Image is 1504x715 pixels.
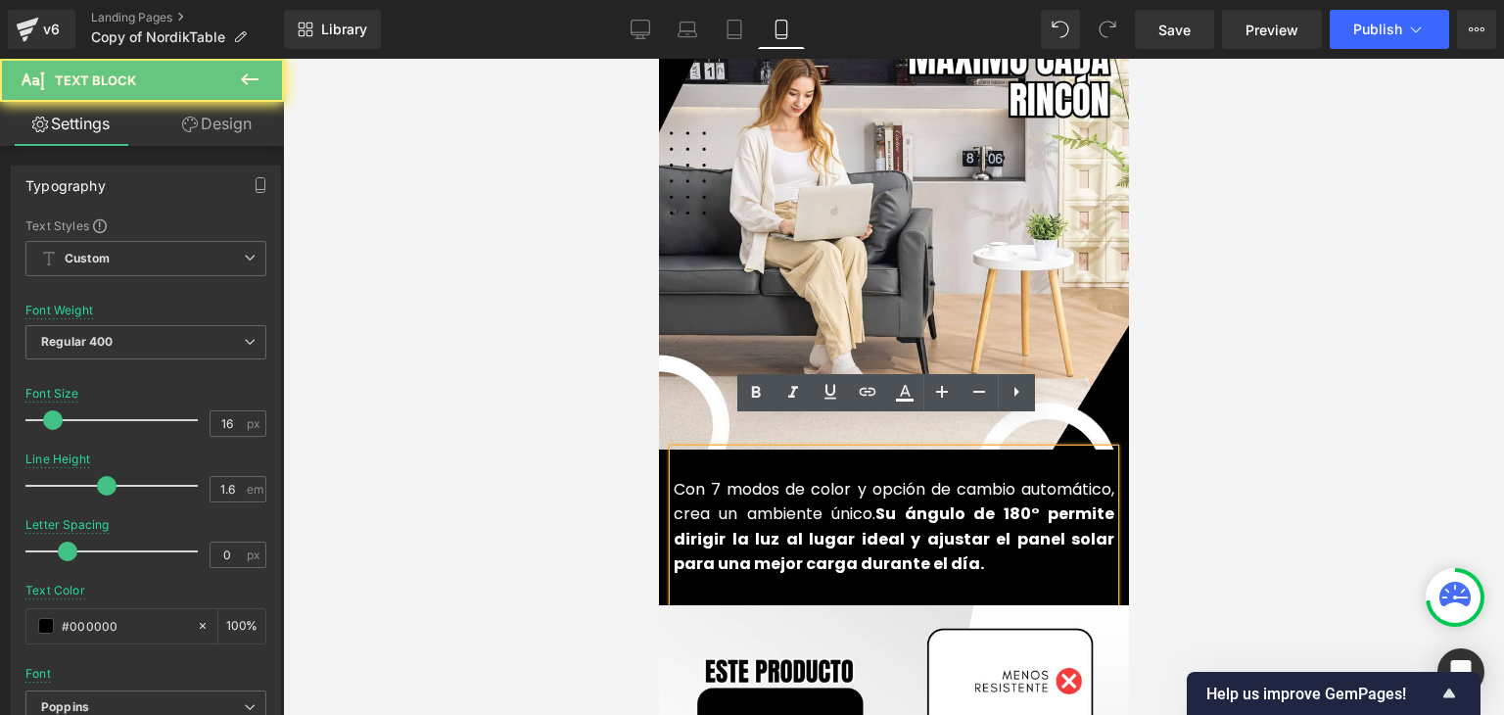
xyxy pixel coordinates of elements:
[1206,685,1437,703] span: Help us improve GemPages!
[664,10,711,49] a: Laptop
[1330,10,1449,49] button: Publish
[25,518,110,532] div: Letter Spacing
[711,10,758,49] a: Tablet
[1437,648,1484,695] div: Open Intercom Messenger
[1353,22,1402,37] span: Publish
[247,483,263,496] span: em
[25,453,90,466] div: Line Height
[1088,10,1127,49] button: Redo
[25,304,93,317] div: Font Weight
[1041,10,1080,49] button: Undo
[62,615,187,637] input: Color
[25,667,51,681] div: Font
[25,167,106,194] div: Typography
[1457,10,1496,49] button: More
[65,251,110,267] b: Custom
[15,444,455,516] strong: Su ángulo de 180° permite dirigir la luz al lugar ideal y ajustar el panel solar para una mejor c...
[25,584,85,597] div: Text Color
[247,548,263,561] span: px
[1158,20,1191,40] span: Save
[25,387,79,401] div: Font Size
[25,217,266,233] div: Text Styles
[41,334,114,349] b: Regular 400
[55,72,136,88] span: Text Block
[284,10,381,49] a: New Library
[218,609,265,643] div: %
[91,10,284,25] a: Landing Pages
[15,419,455,467] font: Con 7 modos de color y opción de cambio automático, crea un ambiente único.
[321,21,367,38] span: Library
[758,10,805,49] a: Mobile
[247,417,263,430] span: px
[1245,20,1298,40] span: Preview
[1222,10,1322,49] a: Preview
[39,17,64,42] div: v6
[146,102,288,146] a: Design
[617,10,664,49] a: Desktop
[91,29,225,45] span: Copy of NordikTable
[8,10,75,49] a: v6
[1206,682,1461,705] button: Show survey - Help us improve GemPages!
